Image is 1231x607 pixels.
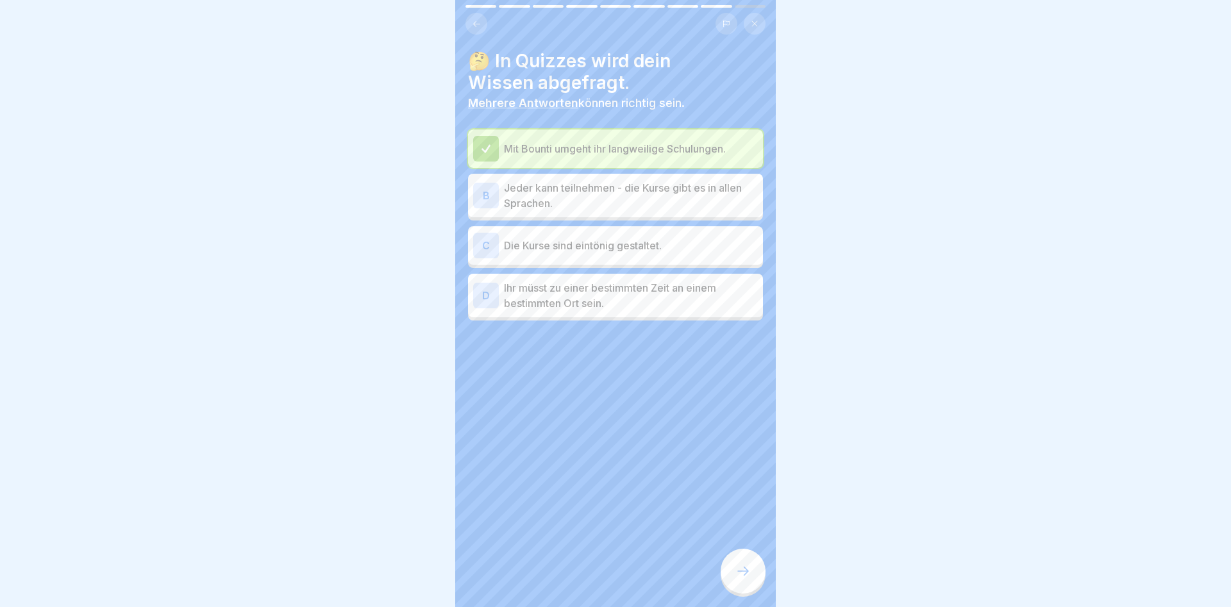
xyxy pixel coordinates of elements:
[468,96,578,110] b: Mehrere Antworten
[473,233,499,258] div: C
[473,183,499,208] div: B
[504,238,758,253] p: Die Kurse sind eintönig gestaltet.
[468,96,763,110] p: können richtig sein.
[468,50,763,94] h4: 🤔 In Quizzes wird dein Wissen abgefragt.
[504,280,758,311] p: Ihr müsst zu einer bestimmten Zeit an einem bestimmten Ort sein.
[473,283,499,308] div: D
[504,141,758,156] p: Mit Bounti umgeht ihr langweilige Schulungen.
[504,180,758,211] p: Jeder kann teilnehmen - die Kurse gibt es in allen Sprachen.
